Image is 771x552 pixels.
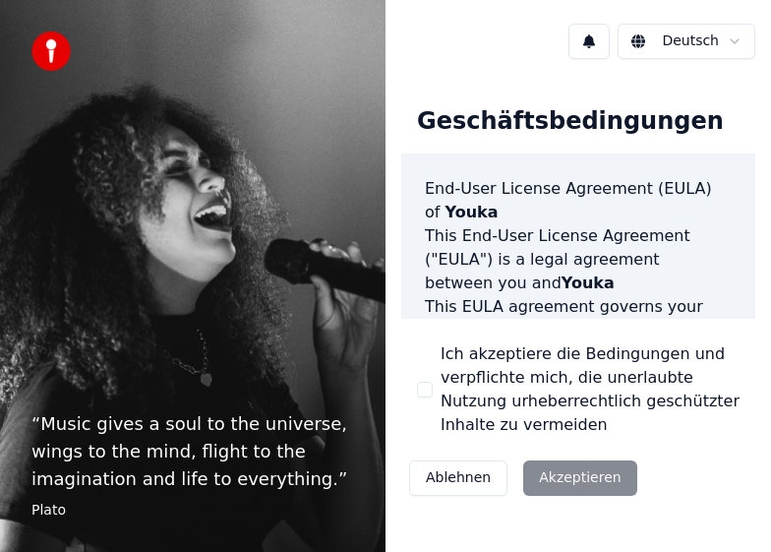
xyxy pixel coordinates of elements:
footer: Plato [31,501,354,521]
h3: End-User License Agreement (EULA) of [425,177,732,224]
div: Geschäftsbedingungen [401,91,740,153]
span: Youka [562,274,615,292]
p: This EULA agreement governs your acquisition and use of our software ("Software") directly from o... [425,295,732,437]
span: Youka [445,203,499,221]
label: Ich akzeptiere die Bedingungen und verpflichte mich, die unerlaubte Nutzung urheberrechtlich gesc... [441,342,740,437]
p: “ Music gives a soul to the universe, wings to the mind, flight to the imagination and life to ev... [31,410,354,493]
img: youka [31,31,71,71]
button: Ablehnen [409,460,507,496]
p: This End-User License Agreement ("EULA") is a legal agreement between you and [425,224,732,295]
